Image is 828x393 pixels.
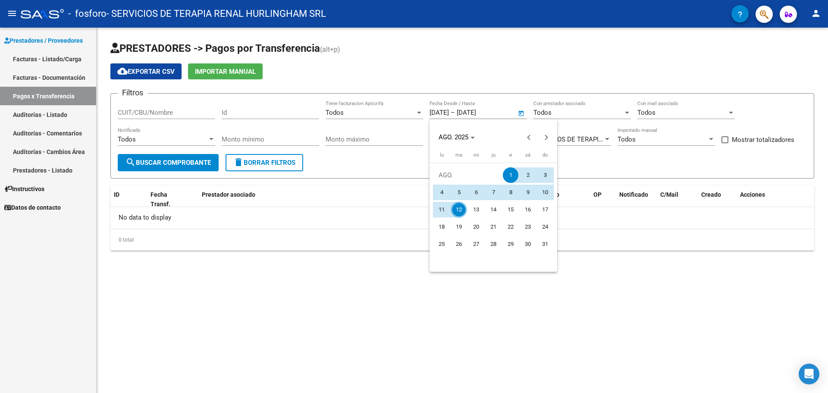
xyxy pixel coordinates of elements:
button: 1 de agosto de 2025 [502,167,519,184]
button: 14 de agosto de 2025 [485,201,502,218]
span: 31 [537,236,553,252]
button: 16 de agosto de 2025 [519,201,536,218]
button: 2 de agosto de 2025 [519,167,536,184]
button: 24 de agosto de 2025 [536,218,554,236]
button: 11 de agosto de 2025 [433,201,450,218]
button: Choose month and year [435,129,478,145]
span: do [543,152,548,158]
span: 15 [503,202,518,217]
span: ju [492,152,496,158]
span: 14 [486,202,501,217]
span: 18 [434,219,449,235]
button: 17 de agosto de 2025 [536,201,554,218]
button: 6 de agosto de 2025 [467,184,485,201]
span: 23 [520,219,536,235]
span: 22 [503,219,518,235]
button: 30 de agosto de 2025 [519,236,536,253]
span: 3 [537,167,553,183]
button: 12 de agosto de 2025 [450,201,467,218]
span: 11 [434,202,449,217]
span: 16 [520,202,536,217]
span: 20 [468,219,484,235]
span: 28 [486,236,501,252]
span: 2 [520,167,536,183]
span: 21 [486,219,501,235]
button: 3 de agosto de 2025 [536,167,554,184]
span: 24 [537,219,553,235]
span: ma [455,152,462,158]
button: 31 de agosto de 2025 [536,236,554,253]
button: 21 de agosto de 2025 [485,218,502,236]
span: 1 [503,167,518,183]
button: 22 de agosto de 2025 [502,218,519,236]
button: 19 de agosto de 2025 [450,218,467,236]
span: 9 [520,185,536,200]
span: 27 [468,236,484,252]
button: Next month [538,129,555,146]
span: 6 [468,185,484,200]
span: 7 [486,185,501,200]
span: 12 [451,202,467,217]
button: 23 de agosto de 2025 [519,218,536,236]
span: 25 [434,236,449,252]
button: 4 de agosto de 2025 [433,184,450,201]
button: 10 de agosto de 2025 [536,184,554,201]
button: 27 de agosto de 2025 [467,236,485,253]
span: 17 [537,202,553,217]
button: 8 de agosto de 2025 [502,184,519,201]
button: Previous month [521,129,538,146]
button: 13 de agosto de 2025 [467,201,485,218]
span: 8 [503,185,518,200]
span: 26 [451,236,467,252]
button: 25 de agosto de 2025 [433,236,450,253]
button: 15 de agosto de 2025 [502,201,519,218]
span: sá [525,152,530,158]
span: 29 [503,236,518,252]
td: AGO. [433,167,502,184]
button: 9 de agosto de 2025 [519,184,536,201]
button: 18 de agosto de 2025 [433,218,450,236]
span: vi [509,152,512,158]
span: 30 [520,236,536,252]
span: 10 [537,185,553,200]
span: 19 [451,219,467,235]
span: AGO. 2025 [439,133,468,141]
span: lu [440,152,444,158]
span: 4 [434,185,449,200]
button: 7 de agosto de 2025 [485,184,502,201]
button: 26 de agosto de 2025 [450,236,467,253]
span: mi [474,152,479,158]
div: Open Intercom Messenger [799,364,819,384]
span: 13 [468,202,484,217]
span: 5 [451,185,467,200]
button: 20 de agosto de 2025 [467,218,485,236]
button: 5 de agosto de 2025 [450,184,467,201]
button: 29 de agosto de 2025 [502,236,519,253]
button: 28 de agosto de 2025 [485,236,502,253]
